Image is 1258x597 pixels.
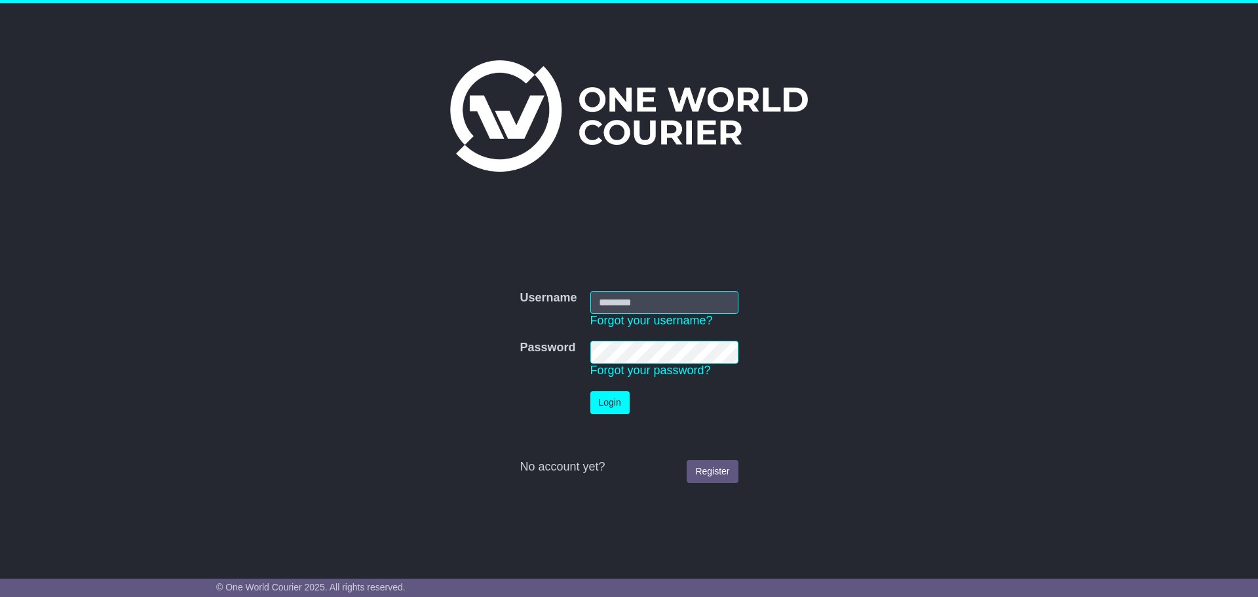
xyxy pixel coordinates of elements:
button: Login [590,391,630,414]
div: No account yet? [520,460,738,474]
a: Forgot your password? [590,364,711,377]
a: Register [687,460,738,483]
label: Password [520,341,575,355]
a: Forgot your username? [590,314,713,327]
img: One World [450,60,808,172]
label: Username [520,291,577,305]
span: © One World Courier 2025. All rights reserved. [216,582,406,592]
